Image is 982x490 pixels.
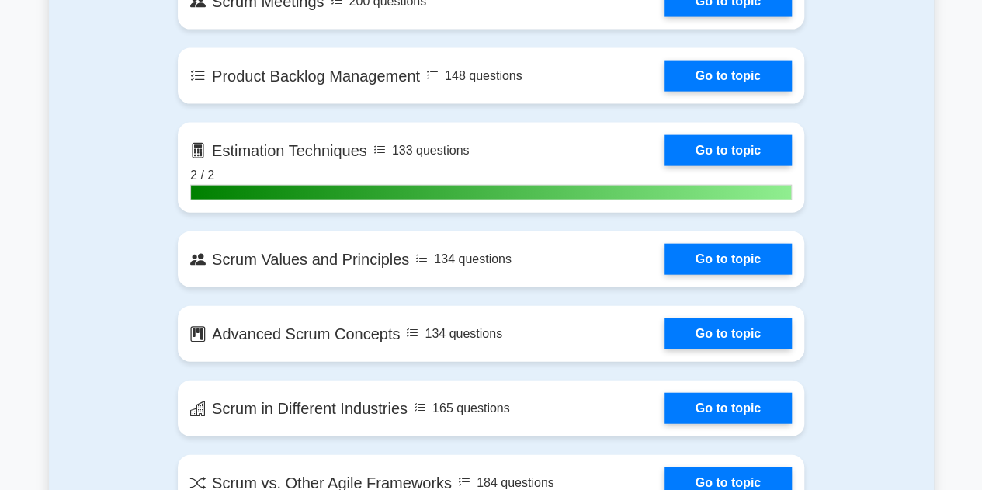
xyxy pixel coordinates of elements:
a: Go to topic [664,135,792,166]
a: Go to topic [664,318,792,349]
a: Go to topic [664,244,792,275]
a: Go to topic [664,393,792,424]
a: Go to topic [664,61,792,92]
